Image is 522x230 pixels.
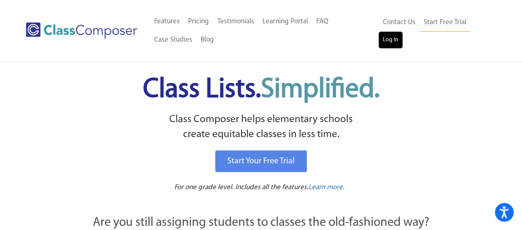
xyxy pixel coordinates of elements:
a: Testimonials [213,12,258,31]
a: Learning Portal [258,12,312,31]
a: Blog [196,31,218,49]
a: Case Studies [150,31,196,49]
span: For one grade level. Includes all the features. [174,184,308,191]
a: Start Free Trial [420,13,471,32]
a: Log In [379,32,402,48]
span: Start Your Free Trial [227,157,295,165]
p: Class Composer helps elementary schools create equitable classes in less time. [47,112,476,142]
span: Simplified. [261,76,379,103]
a: Pricing [183,12,213,31]
img: Class Composer [26,22,137,39]
span: Class Lists. [143,76,379,103]
a: Learn more. [308,182,344,193]
a: Contact Us [379,13,420,32]
nav: Header Menu [379,13,490,48]
nav: Header Menu [150,12,378,49]
a: Features [150,12,183,31]
span: Learn more. [308,184,344,191]
a: Start Your Free Trial [215,150,307,172]
a: FAQ [312,12,332,31]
